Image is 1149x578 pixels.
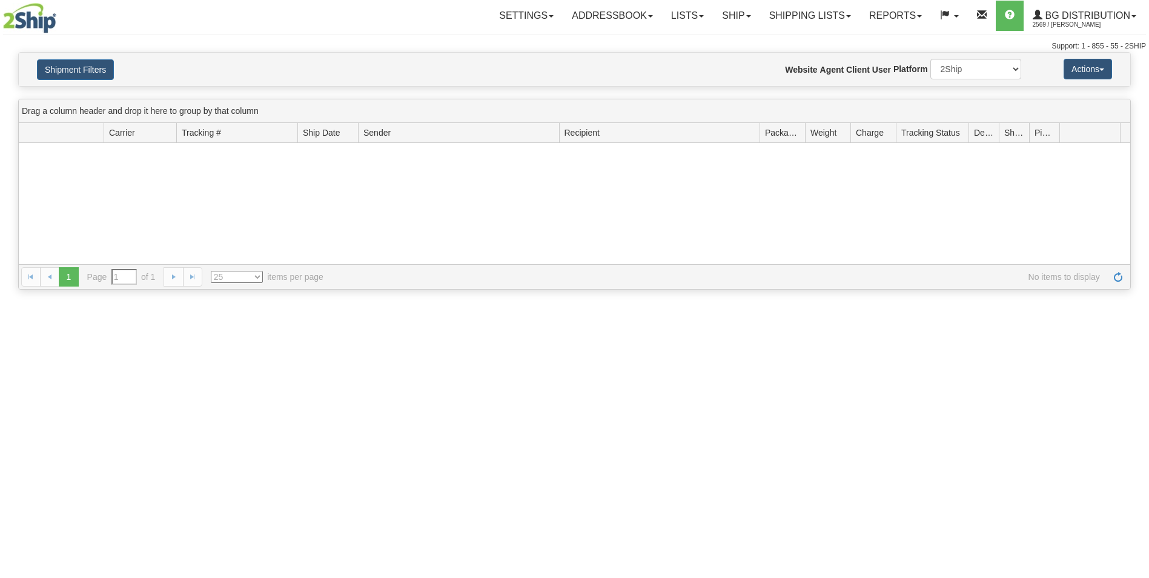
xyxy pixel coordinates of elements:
[860,1,931,31] a: Reports
[3,41,1146,51] div: Support: 1 - 855 - 55 - 2SHIP
[565,127,600,139] span: Recipient
[662,1,713,31] a: Lists
[19,99,1130,123] div: grid grouping header
[901,127,960,139] span: Tracking Status
[59,267,78,287] span: 1
[974,127,994,139] span: Delivery Status
[37,59,114,80] button: Shipment Filters
[1004,127,1024,139] span: Shipment Issues
[820,64,844,76] label: Agent
[211,271,323,283] span: items per page
[182,127,221,139] span: Tracking #
[846,64,870,76] label: Client
[87,269,156,285] span: Page of 1
[785,64,817,76] label: Website
[363,127,391,139] span: Sender
[893,63,928,75] label: Platform
[563,1,662,31] a: Addressbook
[340,271,1100,283] span: No items to display
[1024,1,1145,31] a: BG Distribution 2569 / [PERSON_NAME]
[760,1,860,31] a: Shipping lists
[1033,19,1124,31] span: 2569 / [PERSON_NAME]
[1108,267,1128,287] a: Refresh
[1035,127,1055,139] span: Pickup Status
[3,3,56,33] img: logo2569.jpg
[810,127,836,139] span: Weight
[1064,59,1112,79] button: Actions
[872,64,891,76] label: User
[303,127,340,139] span: Ship Date
[713,1,760,31] a: Ship
[490,1,563,31] a: Settings
[856,127,884,139] span: Charge
[1042,10,1130,21] span: BG Distribution
[765,127,800,139] span: Packages
[109,127,135,139] span: Carrier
